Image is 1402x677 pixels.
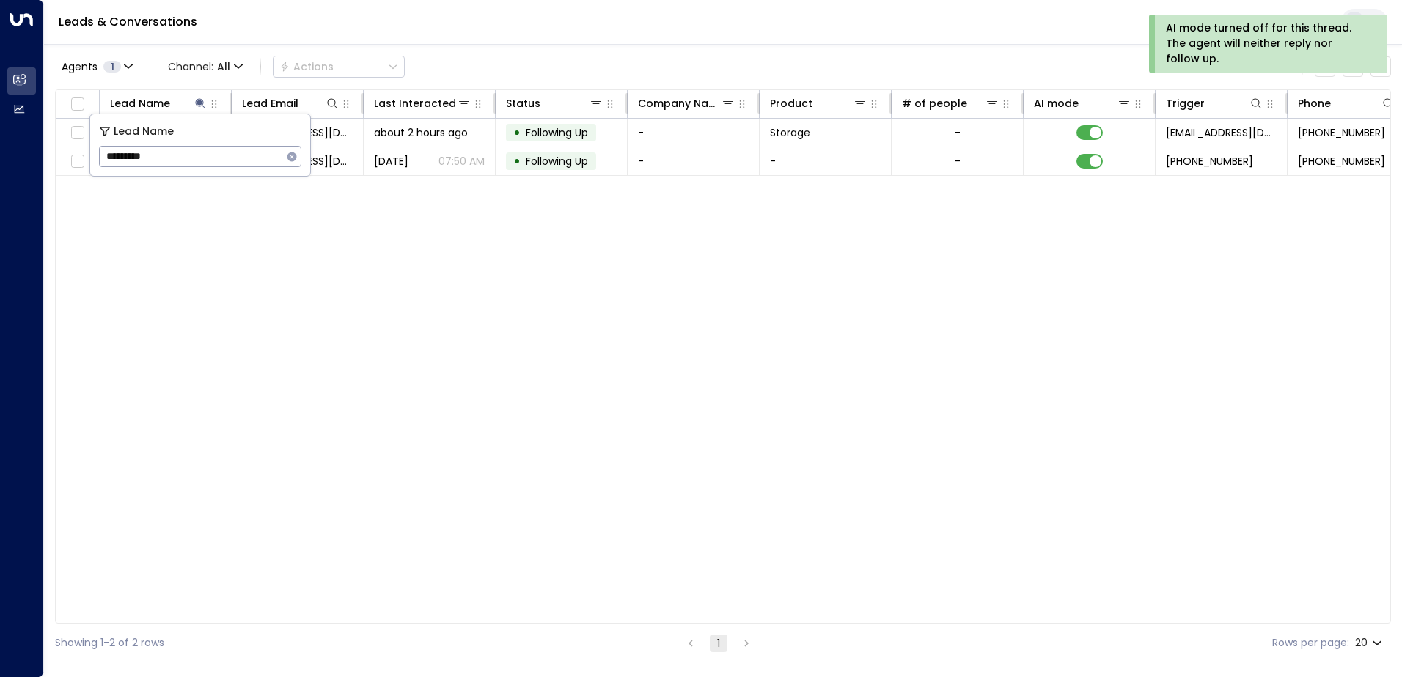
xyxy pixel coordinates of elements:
a: Leads & Conversations [59,13,197,30]
span: 1 [103,61,121,73]
div: # of people [902,95,967,112]
span: Lead Name [114,123,174,140]
button: page 1 [710,635,727,652]
div: Trigger [1166,95,1205,112]
div: # of people [902,95,999,112]
div: Company Name [638,95,735,112]
span: Following Up [526,154,588,169]
div: Phone [1298,95,1331,112]
div: Lead Email [242,95,340,112]
span: +447703410883 [1298,125,1385,140]
td: - [628,119,760,147]
p: 07:50 AM [438,154,485,169]
span: All [217,61,230,73]
button: Agents1 [55,56,138,77]
span: Following Up [526,125,588,140]
span: about 2 hours ago [374,125,468,140]
div: Last Interacted [374,95,471,112]
nav: pagination navigation [681,634,756,652]
div: 20 [1355,632,1385,654]
div: Status [506,95,603,112]
div: Product [770,95,867,112]
div: Actions [279,60,334,73]
div: Lead Name [110,95,208,112]
div: AI mode [1034,95,1079,112]
button: Actions [273,56,405,78]
span: Toggle select row [68,152,87,171]
td: - [760,147,892,175]
span: Toggle select all [68,95,87,114]
span: Storage [770,125,810,140]
div: Trigger [1166,95,1263,112]
td: - [628,147,760,175]
div: Product [770,95,812,112]
label: Rows per page: [1272,635,1349,651]
div: Lead Name [110,95,170,112]
div: Button group with a nested menu [273,56,405,78]
div: Last Interacted [374,95,456,112]
div: Company Name [638,95,721,112]
div: AI mode turned off for this thread. The agent will neither reply nor follow up. [1166,21,1368,67]
span: Sep 18, 2025 [374,154,408,169]
button: Channel:All [162,56,249,77]
div: Phone [1298,95,1395,112]
span: Toggle select row [68,124,87,142]
span: leads@space-station.co.uk [1166,125,1277,140]
div: Status [506,95,540,112]
div: • [513,149,521,174]
span: Agents [62,62,98,72]
div: - [955,154,961,169]
div: Lead Email [242,95,298,112]
span: +447703410883 [1166,154,1253,169]
span: +447703410883 [1298,154,1385,169]
div: Showing 1-2 of 2 rows [55,635,164,651]
div: • [513,120,521,145]
div: - [955,125,961,140]
div: AI mode [1034,95,1131,112]
span: Channel: [162,56,249,77]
